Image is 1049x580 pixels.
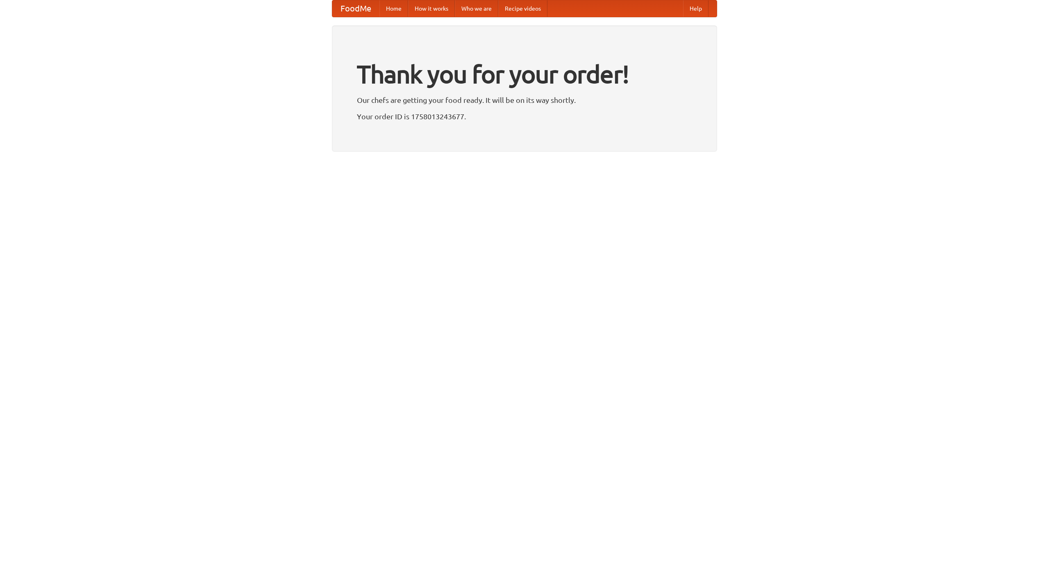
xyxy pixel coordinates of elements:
a: Recipe videos [498,0,547,17]
a: FoodMe [332,0,379,17]
a: Help [683,0,708,17]
a: Who we are [455,0,498,17]
a: How it works [408,0,455,17]
p: Our chefs are getting your food ready. It will be on its way shortly. [357,94,692,106]
a: Home [379,0,408,17]
p: Your order ID is 1758013243677. [357,110,692,123]
h1: Thank you for your order! [357,55,692,94]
